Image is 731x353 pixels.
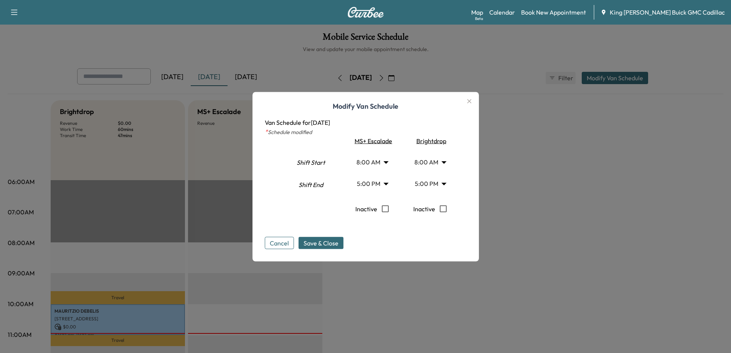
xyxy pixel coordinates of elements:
a: MapBeta [471,8,483,17]
button: Save & Close [299,237,343,249]
button: Cancel [265,237,294,249]
span: Save & Close [304,238,338,247]
div: Shift Start [283,152,338,175]
p: Schedule modified [265,127,467,136]
div: MS+ Escalade [345,136,399,145]
div: Beta [475,16,483,22]
a: Calendar [489,8,515,17]
div: 5:00 PM [407,173,453,194]
div: 5:00 PM [349,173,395,194]
div: Brightdrop [403,136,457,145]
img: Curbee Logo [347,7,384,18]
p: Inactive [413,201,435,217]
div: 8:00 AM [407,151,453,173]
div: Shift End [283,177,338,200]
div: 8:00 AM [349,151,395,173]
p: Inactive [355,201,377,217]
h1: Modify Van Schedule [265,101,467,118]
p: Van Schedule for [DATE] [265,118,467,127]
span: King [PERSON_NAME] Buick GMC Cadillac [610,8,725,17]
a: Book New Appointment [521,8,586,17]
